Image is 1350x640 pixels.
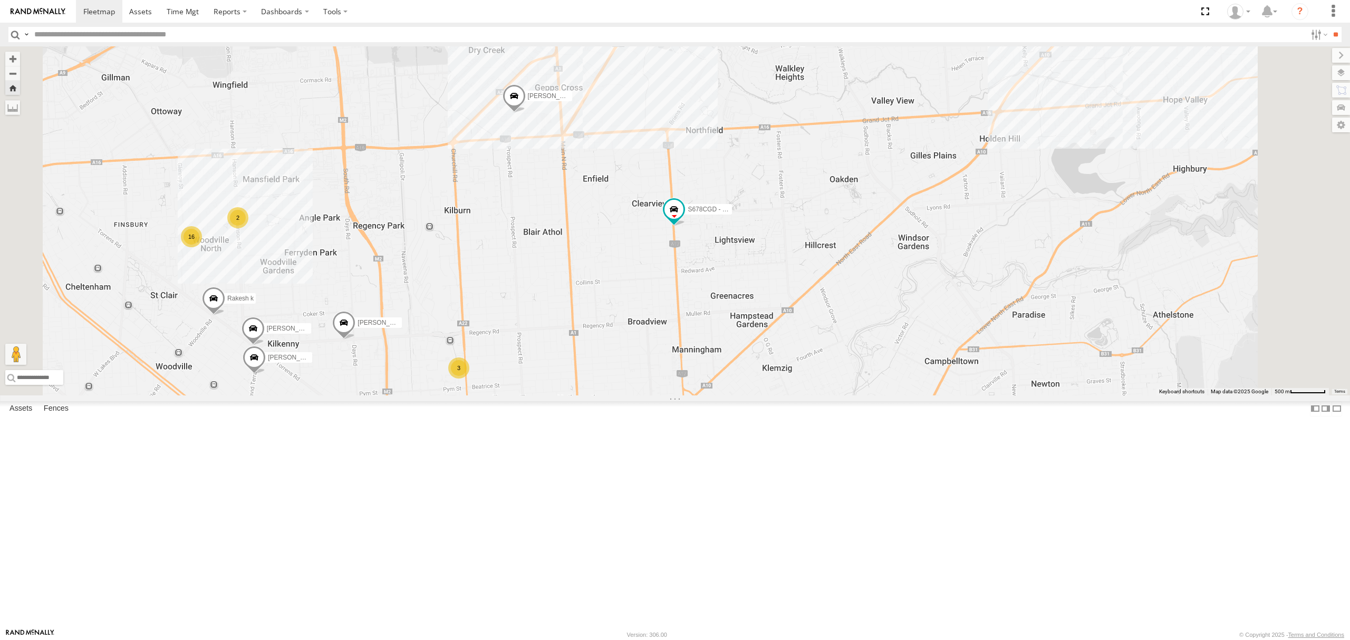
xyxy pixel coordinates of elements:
div: Peter Lu [1223,4,1254,20]
a: Terms (opens in new tab) [1334,390,1345,394]
button: Zoom Home [5,81,20,95]
i: ? [1291,3,1308,20]
span: [PERSON_NAME] [268,354,320,361]
span: Rakesh k [227,295,254,302]
label: Search Filter Options [1307,27,1329,42]
a: Terms and Conditions [1288,632,1344,638]
span: Map data ©2025 Google [1211,389,1268,394]
span: 500 m [1275,389,1290,394]
label: Hide Summary Table [1332,401,1342,416]
button: Drag Pegman onto the map to open Street View [5,344,26,365]
span: [PERSON_NAME] [358,319,410,326]
label: Dock Summary Table to the Right [1320,401,1331,416]
img: rand-logo.svg [11,8,65,15]
label: Map Settings [1332,118,1350,132]
label: Fences [38,401,74,416]
div: Version: 306.00 [627,632,667,638]
button: Zoom in [5,52,20,66]
div: 3 [448,357,469,379]
span: [PERSON_NAME] [528,92,580,100]
button: Zoom out [5,66,20,81]
button: Map Scale: 500 m per 64 pixels [1271,388,1329,395]
a: Visit our Website [6,629,54,640]
label: Assets [4,401,37,416]
button: Keyboard shortcuts [1159,388,1204,395]
span: [PERSON_NAME] [267,325,319,332]
label: Search Query [22,27,31,42]
div: © Copyright 2025 - [1239,632,1344,638]
label: Dock Summary Table to the Left [1310,401,1320,416]
div: 2 [227,207,248,228]
span: S678CGD - Fridge It Sprinter [688,206,769,214]
div: 16 [181,226,202,247]
label: Measure [5,100,20,115]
